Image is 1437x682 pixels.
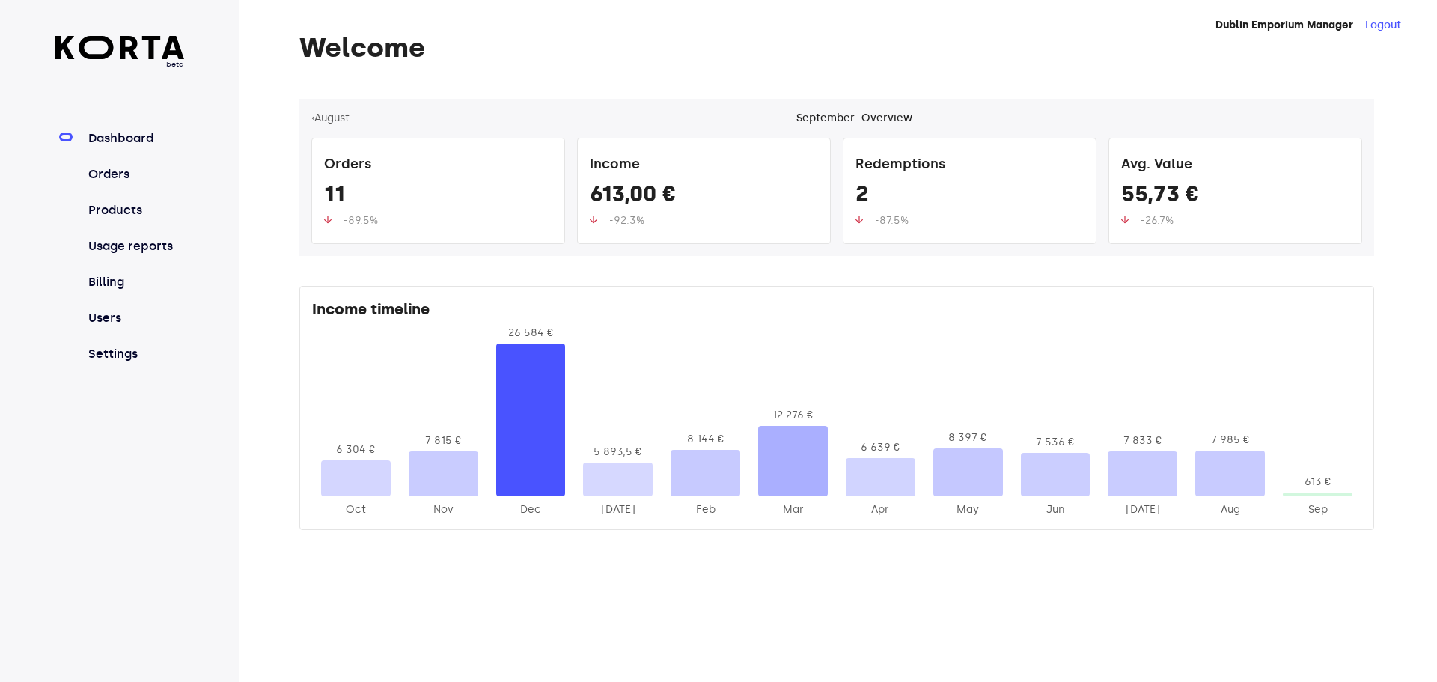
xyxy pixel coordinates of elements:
div: September - Overview [796,111,912,126]
div: 2025-Mar [758,502,828,517]
div: 7 833 € [1108,433,1177,448]
img: up [1121,216,1129,224]
button: Logout [1365,18,1401,33]
img: up [590,216,597,224]
span: -26.7% [1141,214,1174,227]
span: -92.3% [609,214,644,227]
div: 613 € [1283,475,1352,490]
a: Products [85,201,185,219]
div: Orders [324,150,552,180]
div: 2025-Jul [1108,502,1177,517]
div: 2025-May [933,502,1003,517]
div: 2024-Nov [409,502,478,517]
div: 12 276 € [758,408,828,423]
div: 6 304 € [321,442,391,457]
div: 7 815 € [409,433,478,448]
a: Billing [85,273,185,291]
div: 2025-Sep [1283,502,1352,517]
img: Korta [55,36,185,59]
div: 8 397 € [933,430,1003,445]
div: 2024-Dec [496,502,566,517]
img: up [855,216,863,224]
button: ‹August [311,111,350,126]
strong: Dublin Emporium Manager [1215,19,1353,31]
div: 2025-Jan [583,502,653,517]
div: 7 985 € [1195,433,1265,448]
a: Users [85,309,185,327]
div: 5 893,5 € [583,445,653,460]
div: 8 144 € [671,432,740,447]
div: 613,00 € [590,180,818,213]
img: up [324,216,332,224]
a: Orders [85,165,185,183]
h1: Welcome [299,33,1374,63]
a: Settings [85,345,185,363]
span: -89.5% [344,214,378,227]
div: 2025-Apr [846,502,915,517]
div: 26 584 € [496,326,566,341]
div: Income timeline [312,299,1361,326]
a: Dashboard [85,130,185,147]
div: 2 [855,180,1084,213]
div: 2025-Feb [671,502,740,517]
div: 11 [324,180,552,213]
div: 55,73 € [1121,180,1349,213]
div: 2024-Oct [321,502,391,517]
a: Usage reports [85,237,185,255]
div: 2025-Jun [1021,502,1090,517]
a: beta [55,36,185,70]
span: beta [55,59,185,70]
div: 7 536 € [1021,435,1090,450]
div: Redemptions [855,150,1084,180]
div: 6 639 € [846,440,915,455]
span: -87.5% [875,214,909,227]
div: Income [590,150,818,180]
div: 2025-Aug [1195,502,1265,517]
div: Avg. Value [1121,150,1349,180]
